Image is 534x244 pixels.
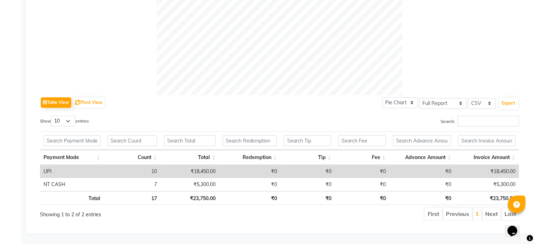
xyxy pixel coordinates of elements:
label: Search: [441,116,519,126]
td: ₹18,450.00 [455,165,519,178]
input: Search Total [164,135,216,146]
th: Tip: activate to sort column ascending [280,150,335,165]
th: ₹0 [219,191,280,205]
th: Fee: activate to sort column ascending [335,150,389,165]
td: NT CASH [40,178,104,191]
th: ₹23,750.00 [455,191,519,205]
a: 1 [475,210,479,217]
button: Table View [41,97,71,108]
input: Search Payment Mode [44,135,100,146]
td: ₹0 [389,178,455,191]
th: ₹0 [389,191,455,205]
td: ₹5,300.00 [160,178,219,191]
td: ₹0 [281,178,335,191]
input: Search Count [107,135,157,146]
th: ₹0 [280,191,335,205]
th: Invoice Amount: activate to sort column ascending [455,150,519,165]
td: UPI [40,165,104,178]
td: 10 [104,165,160,178]
iframe: chat widget [505,216,527,237]
button: Pivot View [73,97,104,108]
td: ₹0 [389,165,455,178]
input: Search Invoice Amount [458,135,515,146]
th: Advance Amount: activate to sort column ascending [389,150,455,165]
button: Export [499,97,518,109]
th: Redemption: activate to sort column ascending [219,150,280,165]
th: Count: activate to sort column ascending [104,150,160,165]
th: ₹23,750.00 [160,191,219,205]
td: ₹0 [219,165,280,178]
th: Total [40,191,104,205]
td: ₹0 [335,165,389,178]
td: ₹18,450.00 [160,165,219,178]
th: ₹0 [335,191,389,205]
td: ₹0 [219,178,280,191]
th: Payment Mode: activate to sort column ascending [40,150,104,165]
input: Search: [457,116,519,126]
td: ₹0 [335,178,389,191]
td: ₹0 [281,165,335,178]
label: Show entries [40,116,89,126]
div: Showing 1 to 2 of 2 entries [40,207,233,218]
input: Search Redemption [223,135,277,146]
input: Search Fee [338,135,385,146]
th: Total: activate to sort column ascending [160,150,219,165]
input: Search Tip [284,135,331,146]
input: Search Advance Amount [393,135,451,146]
select: Showentries [51,116,75,126]
td: 7 [104,178,160,191]
th: 17 [104,191,160,205]
td: ₹5,300.00 [455,178,519,191]
img: pivot.png [75,100,80,105]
